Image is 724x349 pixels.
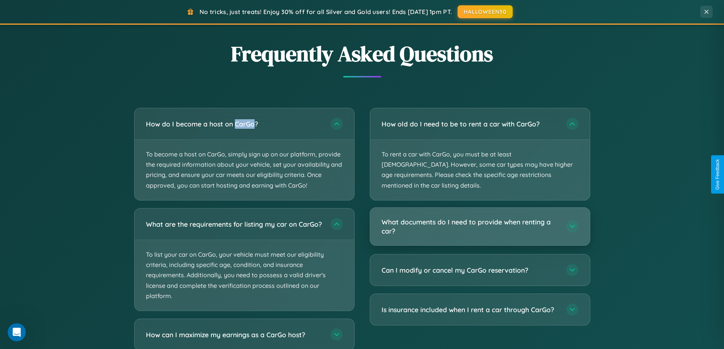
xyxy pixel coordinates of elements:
div: Give Feedback [715,159,720,190]
p: To rent a car with CarGo, you must be at least [DEMOGRAPHIC_DATA]. However, some car types may ha... [370,140,590,200]
h3: What are the requirements for listing my car on CarGo? [146,219,323,229]
p: To list your car on CarGo, your vehicle must meet our eligibility criteria, including specific ag... [135,240,354,311]
h3: How can I maximize my earnings as a CarGo host? [146,330,323,339]
button: HALLOWEEN30 [458,5,513,18]
h3: What documents do I need to provide when renting a car? [382,217,559,236]
p: To become a host on CarGo, simply sign up on our platform, provide the required information about... [135,140,354,200]
h3: How do I become a host on CarGo? [146,119,323,129]
h3: Is insurance included when I rent a car through CarGo? [382,305,559,314]
h2: Frequently Asked Questions [134,39,590,68]
span: No tricks, just treats! Enjoy 30% off for all Silver and Gold users! Ends [DATE] 1pm PT. [200,8,452,16]
h3: Can I modify or cancel my CarGo reservation? [382,265,559,275]
h3: How old do I need to be to rent a car with CarGo? [382,119,559,129]
iframe: Intercom live chat [8,323,26,341]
